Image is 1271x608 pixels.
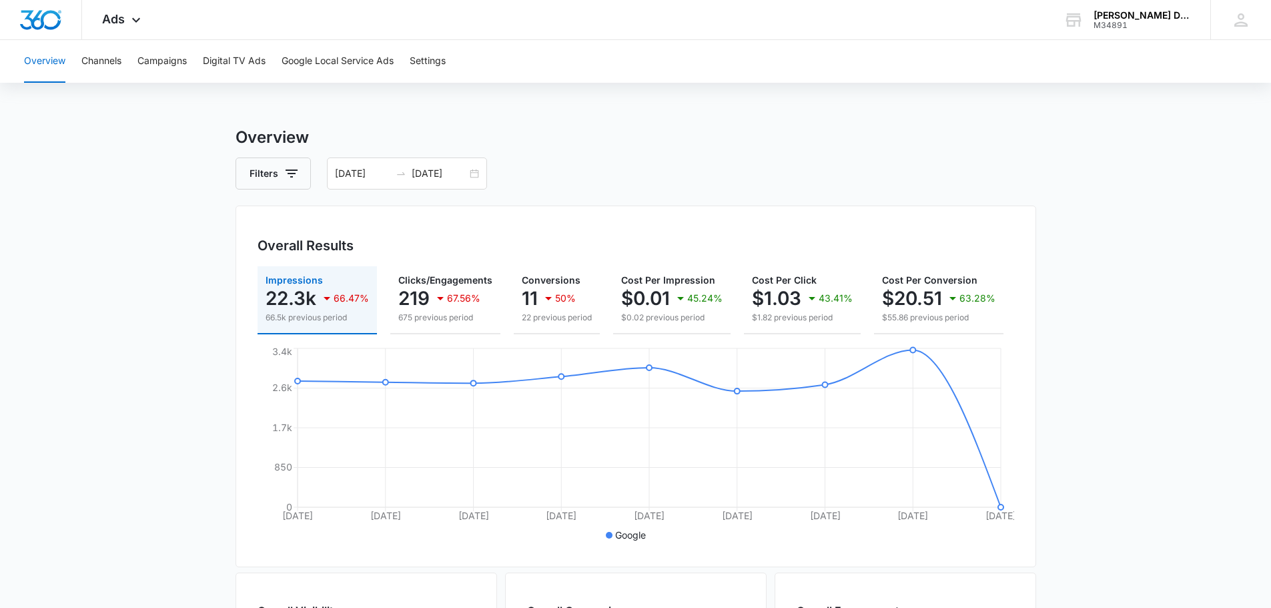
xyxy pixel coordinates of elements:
[334,294,369,303] p: 66.47%
[396,168,406,179] span: swap-right
[24,40,65,83] button: Overview
[274,461,292,473] tspan: 850
[819,294,853,303] p: 43.41%
[412,166,467,181] input: End date
[752,312,853,324] p: $1.82 previous period
[272,422,292,433] tspan: 1.7k
[621,288,670,309] p: $0.01
[137,40,187,83] button: Campaigns
[522,288,538,309] p: 11
[1094,10,1191,21] div: account name
[615,528,646,542] p: Google
[272,346,292,357] tspan: 3.4k
[335,166,390,181] input: Start date
[258,236,354,256] h3: Overall Results
[410,40,446,83] button: Settings
[398,312,492,324] p: 675 previous period
[522,312,592,324] p: 22 previous period
[282,40,394,83] button: Google Local Service Ads
[282,510,313,521] tspan: [DATE]
[882,288,942,309] p: $20.51
[809,510,840,521] tspan: [DATE]
[370,510,400,521] tspan: [DATE]
[546,510,576,521] tspan: [DATE]
[398,274,492,286] span: Clicks/Engagements
[555,294,576,303] p: 50%
[266,312,369,324] p: 66.5k previous period
[396,168,406,179] span: to
[272,382,292,393] tspan: 2.6k
[985,510,1016,521] tspan: [DATE]
[721,510,752,521] tspan: [DATE]
[959,294,995,303] p: 63.28%
[447,294,480,303] p: 67.56%
[398,288,430,309] p: 219
[266,288,316,309] p: 22.3k
[752,274,817,286] span: Cost Per Click
[882,274,977,286] span: Cost Per Conversion
[897,510,928,521] tspan: [DATE]
[203,40,266,83] button: Digital TV Ads
[621,274,715,286] span: Cost Per Impression
[286,501,292,513] tspan: 0
[266,274,323,286] span: Impressions
[236,158,311,190] button: Filters
[522,274,580,286] span: Conversions
[1094,21,1191,30] div: account id
[882,312,995,324] p: $55.86 previous period
[634,510,665,521] tspan: [DATE]
[81,40,121,83] button: Channels
[458,510,488,521] tspan: [DATE]
[621,312,723,324] p: $0.02 previous period
[752,288,801,309] p: $1.03
[687,294,723,303] p: 45.24%
[236,125,1036,149] h3: Overview
[102,12,125,26] span: Ads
